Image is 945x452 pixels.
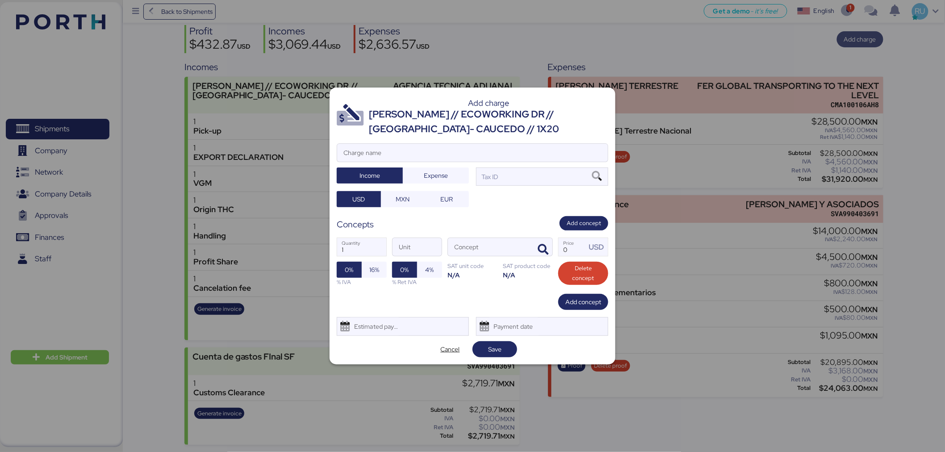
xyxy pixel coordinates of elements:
span: 0% [401,264,409,275]
div: % IVA [337,278,387,286]
input: Charge name [337,144,608,162]
button: Save [472,341,517,357]
button: 4% [417,262,442,278]
button: USD [337,191,381,207]
div: SAT unit code [447,262,498,270]
span: Cancel [441,344,460,355]
div: USD [589,242,608,253]
div: % Ret IVA [392,278,442,286]
span: MXN [396,194,410,205]
input: Unit [393,238,442,256]
div: Tax ID [480,172,498,182]
button: Cancel [428,341,472,357]
span: Expense [424,170,448,181]
input: Quantity [337,238,386,256]
button: MXN [381,191,425,207]
span: Delete concept [565,264,601,283]
div: SAT product code [503,262,553,270]
button: EUR [425,191,469,207]
button: 0% [337,262,362,278]
div: N/A [503,271,553,279]
button: Add concept [560,216,608,231]
span: Income [360,170,380,181]
input: Concept [448,238,531,256]
span: Save [488,344,502,355]
button: 0% [392,262,417,278]
span: EUR [441,194,453,205]
button: Delete concept [558,262,608,285]
button: 16% [362,262,387,278]
div: N/A [447,271,498,279]
span: 0% [345,264,354,275]
div: Concepts [337,218,374,231]
button: ConceptConcept [534,240,552,259]
span: 16% [369,264,379,275]
input: Price [559,238,586,256]
span: Add concept [565,297,601,307]
button: Expense [403,167,469,184]
div: [PERSON_NAME] // ECOWORKING DR // [GEOGRAPHIC_DATA]- CAUCEDO // 1X20 [369,107,608,136]
button: Add concept [558,294,608,310]
div: Add charge [369,99,608,107]
button: Income [337,167,403,184]
span: 4% [426,264,434,275]
span: Add concept [567,218,601,228]
span: USD [352,194,365,205]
